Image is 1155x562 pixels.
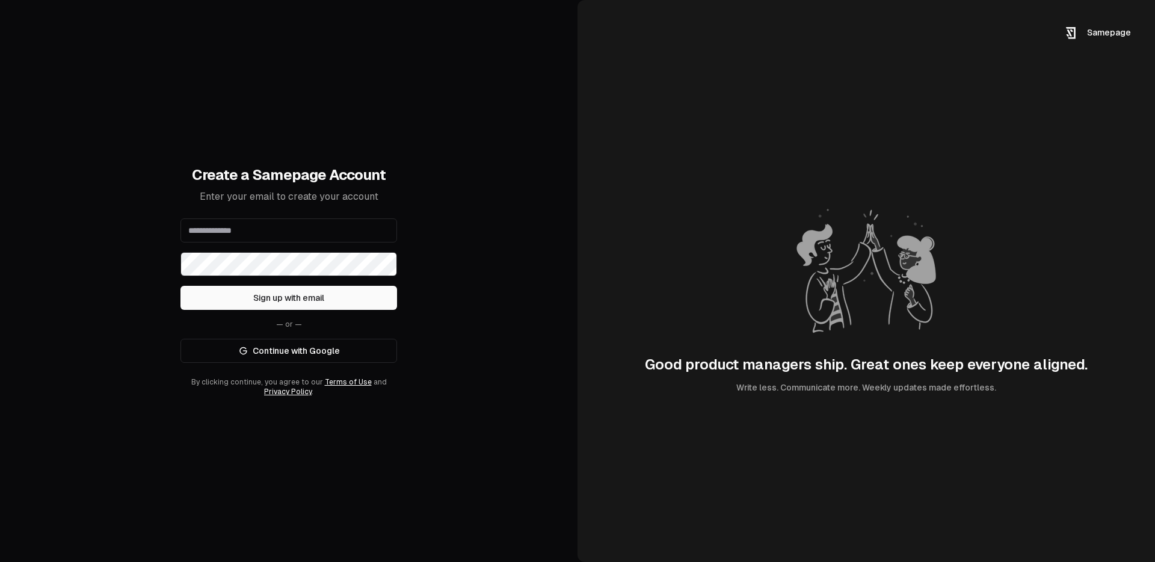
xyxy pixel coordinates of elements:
[325,378,372,386] a: Terms of Use
[180,190,397,204] p: Enter your email to create your account
[180,377,397,397] div: By clicking continue, you agree to our and .
[180,165,397,185] h1: Create a Samepage Account
[264,388,312,396] a: Privacy Policy
[1087,28,1131,37] span: Samepage
[180,320,397,329] div: — or —
[736,381,996,394] div: Write less. Communicate more. Weekly updates made effortless.
[645,355,1088,374] div: Good product managers ship. Great ones keep everyone aligned.
[180,286,397,310] button: Sign up with email
[180,339,397,363] a: Continue with Google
